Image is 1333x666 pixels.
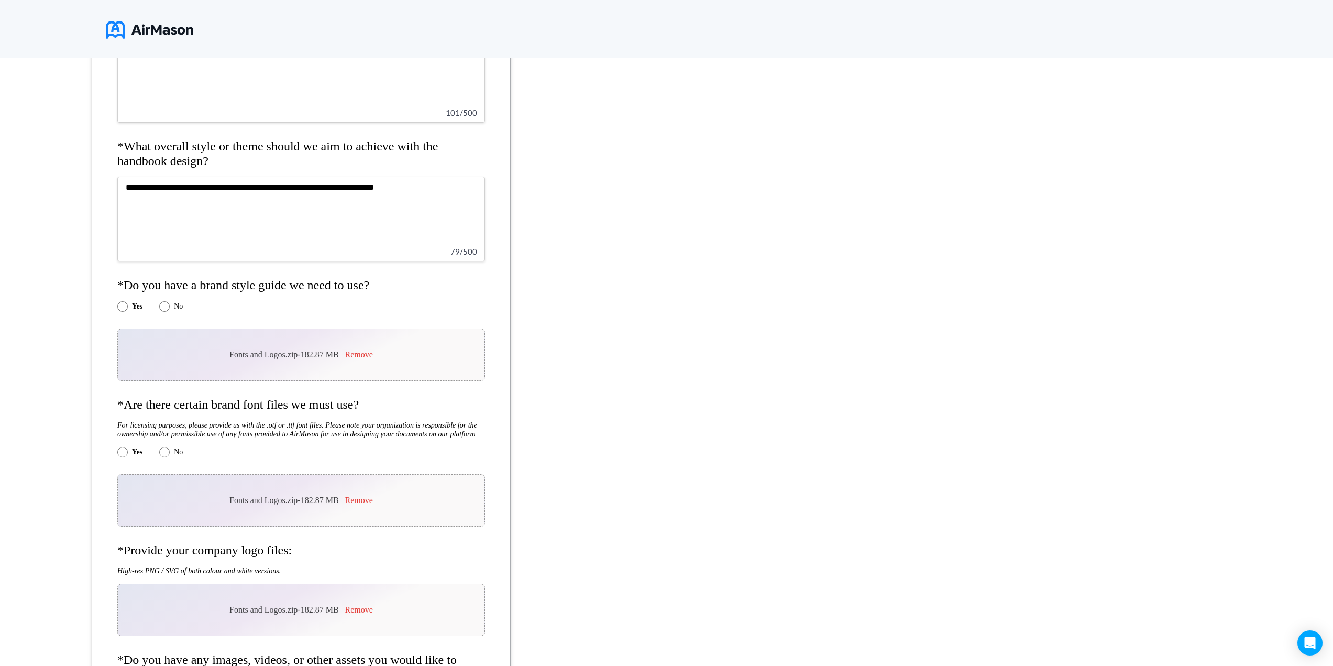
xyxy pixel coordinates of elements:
[132,448,142,456] label: Yes
[229,605,373,615] div: Fonts and Logos.zip - 182.87 MB
[117,543,485,558] h4: *Provide your company logo files:
[132,302,142,311] label: Yes
[450,247,477,256] span: 79 / 500
[174,448,183,456] label: No
[174,302,183,311] label: No
[446,108,477,117] span: 101 / 500
[117,139,485,168] h4: *What overall style or theme should we aim to achieve with the handbook design?
[117,398,485,412] h4: *Are there certain brand font files we must use?
[117,278,485,293] h4: *Do you have a brand style guide we need to use?
[117,566,485,575] h5: High-res PNG / SVG of both colour and white versions.
[345,350,373,359] button: Remove
[1297,630,1323,656] div: Open Intercom Messenger
[229,350,373,359] div: Fonts and Logos.zip - 182.87 MB
[345,496,373,505] button: Remove
[345,605,373,615] button: Remove
[106,17,193,43] img: logo
[229,496,373,505] div: Fonts and Logos.zip - 182.87 MB
[117,421,485,439] h5: For licensing purposes, please provide us with the .otf or .ttf font files. Please note your orga...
